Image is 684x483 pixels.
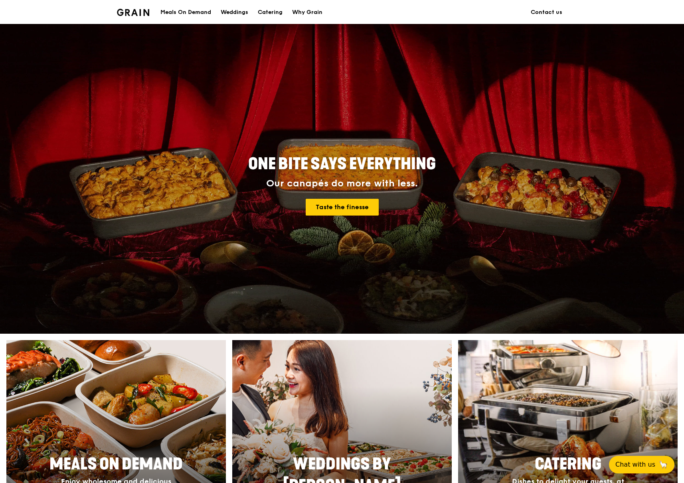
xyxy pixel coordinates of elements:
[258,0,283,24] div: Catering
[253,0,287,24] a: Catering
[216,0,253,24] a: Weddings
[248,154,436,174] span: ONE BITE SAYS EVERYTHING
[535,455,601,474] span: Catering
[292,0,322,24] div: Why Grain
[198,178,486,189] div: Our canapés do more with less.
[49,455,183,474] span: Meals On Demand
[221,0,248,24] div: Weddings
[287,0,327,24] a: Why Grain
[615,460,655,469] span: Chat with us
[609,456,674,473] button: Chat with us🦙
[306,199,379,216] a: Taste the finesse
[658,460,668,469] span: 🦙
[526,0,567,24] a: Contact us
[160,0,211,24] div: Meals On Demand
[117,9,149,16] img: Grain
